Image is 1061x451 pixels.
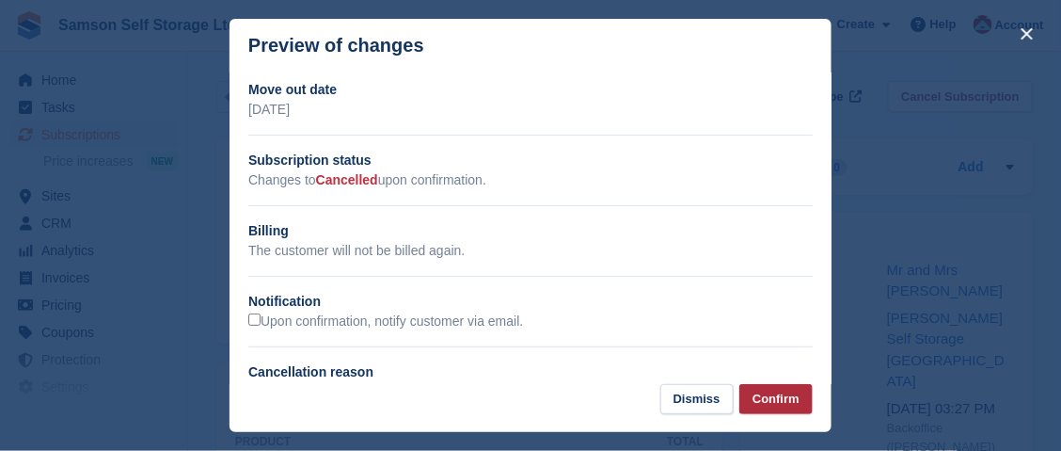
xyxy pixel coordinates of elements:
[248,35,424,56] p: Preview of changes
[248,80,813,100] h2: Move out date
[248,151,813,170] h2: Subscription status
[248,314,523,330] label: Upon confirmation, notify customer via email.
[248,292,813,312] h2: Notification
[248,241,813,261] p: The customer will not be billed again.
[248,314,261,326] input: Upon confirmation, notify customer via email.
[248,221,813,241] h2: Billing
[316,172,378,187] span: Cancelled
[1012,19,1042,49] button: close
[248,364,373,379] label: Cancellation reason
[248,170,813,190] p: Changes to upon confirmation.
[739,384,813,415] button: Confirm
[660,384,734,415] button: Dismiss
[248,100,813,120] p: [DATE]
